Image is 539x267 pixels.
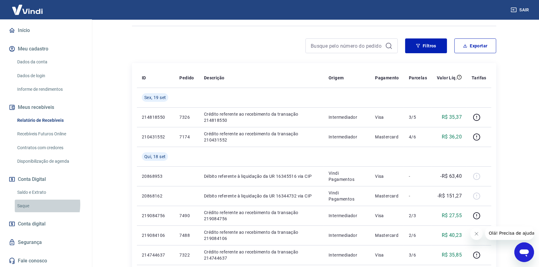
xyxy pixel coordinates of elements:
[437,75,457,81] p: Valor Líq.
[7,0,47,19] img: Vindi
[204,75,225,81] p: Descrição
[409,232,427,238] p: 2/6
[329,75,344,81] p: Origem
[179,75,194,81] p: Pedido
[329,190,365,202] p: Vindi Pagamentos
[409,134,427,140] p: 4/6
[15,114,85,127] a: Relatório de Recebíveis
[15,83,85,96] a: Informe de rendimentos
[15,141,85,154] a: Contratos com credores
[7,42,85,56] button: Meu cadastro
[204,193,319,199] p: Débito referente à liquidação da UR 16344732 via CIP
[375,134,399,140] p: Mastercard
[179,213,194,219] p: 7490
[405,38,447,53] button: Filtros
[179,114,194,120] p: 7326
[409,213,427,219] p: 2/3
[442,114,462,121] p: R$ 35,37
[375,213,399,219] p: Visa
[375,252,399,258] p: Visa
[15,155,85,168] a: Disponibilização de agenda
[375,75,399,81] p: Pagamento
[142,114,170,120] p: 214818550
[4,4,52,9] span: Olá! Precisa de ajuda?
[144,94,166,101] span: Sex, 19 set
[142,213,170,219] p: 219084756
[179,232,194,238] p: 7488
[15,56,85,68] a: Dados da conta
[509,4,532,16] button: Sair
[142,173,170,179] p: 20868953
[15,186,85,199] a: Saldo e Extrato
[329,232,365,238] p: Intermediador
[409,114,427,120] p: 3/5
[514,242,534,262] iframe: Botão para abrir a janela de mensagens
[142,232,170,238] p: 219084106
[311,41,383,50] input: Busque pelo número do pedido
[472,75,486,81] p: Tarifas
[454,38,496,53] button: Exportar
[329,170,365,182] p: Vindi Pagamentos
[7,101,85,114] button: Meus recebíveis
[442,251,462,259] p: R$ 35,85
[485,226,534,240] iframe: Mensagem da empresa
[375,114,399,120] p: Visa
[375,173,399,179] p: Visa
[375,232,399,238] p: Mastercard
[329,252,365,258] p: Intermediador
[409,75,427,81] p: Parcelas
[15,128,85,140] a: Recebíveis Futuros Online
[375,193,399,199] p: Mastercard
[15,200,85,212] a: Saque
[329,134,365,140] p: Intermediador
[442,212,462,219] p: R$ 27,55
[142,134,170,140] p: 210431552
[15,70,85,82] a: Dados de login
[329,213,365,219] p: Intermediador
[442,133,462,141] p: R$ 36,20
[409,193,427,199] p: -
[142,193,170,199] p: 20868162
[204,131,319,143] p: Crédito referente ao recebimento da transação 210431552
[144,153,166,160] span: Qui, 18 set
[18,220,46,228] span: Conta digital
[179,252,194,258] p: 7322
[329,114,365,120] p: Intermediador
[142,252,170,258] p: 214744637
[409,252,427,258] p: 3/6
[437,192,462,200] p: -R$ 151,27
[7,236,85,249] a: Segurança
[204,229,319,241] p: Crédito referente ao recebimento da transação 219084106
[441,173,462,180] p: -R$ 63,40
[7,217,85,231] a: Conta digital
[7,173,85,186] button: Conta Digital
[470,228,483,240] iframe: Fechar mensagem
[7,24,85,37] a: Início
[204,249,319,261] p: Crédito referente ao recebimento da transação 214744637
[204,209,319,222] p: Crédito referente ao recebimento da transação 219084756
[204,111,319,123] p: Crédito referente ao recebimento da transação 214818550
[142,75,146,81] p: ID
[204,173,319,179] p: Débito referente à liquidação da UR 16345516 via CIP
[179,134,194,140] p: 7174
[442,232,462,239] p: R$ 40,23
[409,173,427,179] p: -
